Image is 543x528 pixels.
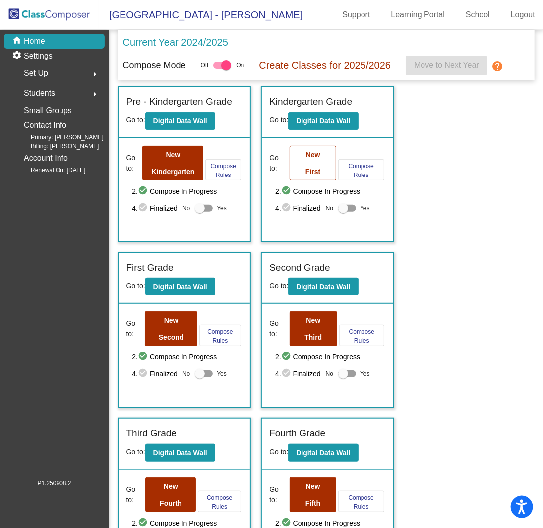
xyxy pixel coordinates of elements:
span: Move to Next Year [414,61,479,69]
button: New Fourth [145,477,196,512]
label: Fourth Grade [269,426,325,441]
button: Digital Data Wall [288,444,358,462]
mat-icon: arrow_right [89,88,101,100]
span: Yes [360,368,370,380]
span: 2. Compose In Progress [132,351,242,363]
span: Students [24,86,55,100]
span: 4. Finalized [132,202,178,214]
span: Go to: [126,116,145,124]
span: Renewal On: [DATE] [15,166,85,175]
button: Digital Data Wall [145,444,215,462]
button: New First [290,146,336,180]
b: New Fifth [305,482,320,507]
b: Digital Data Wall [296,283,350,291]
button: Compose Rules [338,159,384,180]
button: New Third [290,311,337,346]
mat-icon: home [12,35,24,47]
mat-icon: check_circle [281,351,293,363]
span: Yes [217,202,227,214]
span: No [326,369,333,378]
p: Small Groups [24,104,72,117]
p: Create Classes for 2025/2026 [259,58,391,73]
span: Go to: [269,116,288,124]
span: Set Up [24,66,48,80]
span: 2. Compose In Progress [132,185,242,197]
p: Contact Info [24,118,66,132]
a: Support [335,7,378,23]
mat-icon: check_circle [138,202,150,214]
span: Go to: [126,318,143,339]
a: Logout [503,7,543,23]
span: On [236,61,244,70]
p: Account Info [24,151,68,165]
mat-icon: check_circle [138,351,150,363]
button: Compose Rules [199,325,241,346]
span: Go to: [126,448,145,456]
button: New Fifth [290,477,336,512]
span: 4. Finalized [132,368,178,380]
span: Go to: [126,484,144,505]
button: Compose Rules [339,325,384,346]
span: Go to: [269,318,287,339]
b: New Fourth [160,482,181,507]
label: Third Grade [126,426,177,441]
span: Yes [360,202,370,214]
b: Digital Data Wall [153,449,207,457]
button: Move to Next Year [406,56,487,75]
button: Digital Data Wall [145,278,215,295]
span: No [182,204,190,213]
span: Go to: [269,448,288,456]
span: Go to: [269,282,288,290]
span: Billing: [PERSON_NAME] [15,142,99,151]
span: Go to: [126,153,141,174]
mat-icon: settings [12,50,24,62]
span: No [326,204,333,213]
b: Digital Data Wall [296,117,350,125]
label: Kindergarten Grade [269,95,352,109]
button: Digital Data Wall [288,278,358,295]
button: Compose Rules [338,491,384,512]
button: New Second [145,311,197,346]
button: Digital Data Wall [288,112,358,130]
p: Settings [24,50,53,62]
b: Digital Data Wall [296,449,350,457]
mat-icon: check_circle [281,202,293,214]
label: Second Grade [269,261,330,275]
b: Digital Data Wall [153,283,207,291]
b: New Second [159,316,184,341]
button: New Kindergarten [142,146,203,180]
b: New Kindergarten [151,151,194,176]
span: Primary: [PERSON_NAME] [15,133,104,142]
span: 4. Finalized [275,202,321,214]
p: Current Year 2024/2025 [123,35,228,50]
mat-icon: check_circle [138,368,150,380]
span: Go to: [269,153,288,174]
button: Compose Rules [205,159,241,180]
span: Go to: [269,484,288,505]
p: Home [24,35,45,47]
span: 2. Compose In Progress [275,185,386,197]
span: No [182,369,190,378]
mat-icon: arrow_right [89,68,101,80]
label: Pre - Kindergarten Grade [126,95,232,109]
p: Compose Mode [123,59,186,72]
span: [GEOGRAPHIC_DATA] - [PERSON_NAME] [99,7,302,23]
b: Digital Data Wall [153,117,207,125]
a: School [458,7,498,23]
mat-icon: check_circle [138,185,150,197]
b: New First [305,151,320,176]
span: Off [201,61,209,70]
button: Compose Rules [198,491,241,512]
label: First Grade [126,261,174,275]
a: Learning Portal [383,7,453,23]
span: 2. Compose In Progress [275,351,386,363]
mat-icon: check_circle [281,185,293,197]
span: 4. Finalized [275,368,321,380]
mat-icon: check_circle [281,368,293,380]
b: New Third [304,316,322,341]
span: Go to: [126,282,145,290]
button: Digital Data Wall [145,112,215,130]
mat-icon: help [491,60,503,72]
span: Yes [217,368,227,380]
